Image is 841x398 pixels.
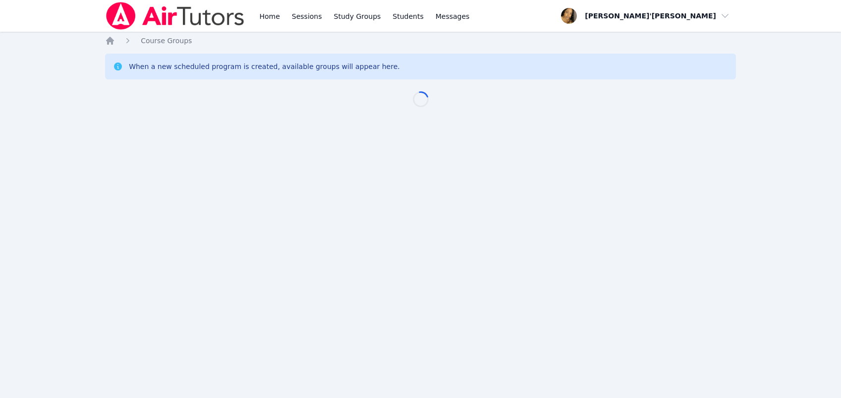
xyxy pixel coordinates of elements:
[141,36,192,46] a: Course Groups
[129,62,400,71] div: When a new scheduled program is created, available groups will appear here.
[105,2,245,30] img: Air Tutors
[141,37,192,45] span: Course Groups
[436,11,470,21] span: Messages
[105,36,736,46] nav: Breadcrumb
